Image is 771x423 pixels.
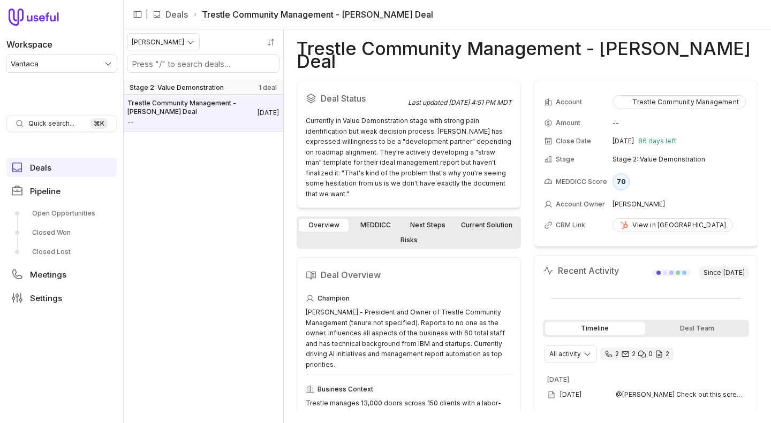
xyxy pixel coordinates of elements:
[6,181,117,201] a: Pipeline
[90,118,108,129] kbd: ⌘ K
[6,288,117,307] a: Settings
[556,98,582,106] span: Account
[613,218,733,232] a: View in [GEOGRAPHIC_DATA]
[6,243,117,260] a: Closed Lost
[306,116,512,199] div: Currently in Value Demonstration stage with strong pain identification but weak decision process....
[306,292,512,305] div: Champion
[30,164,51,172] span: Deals
[638,137,676,145] span: 86 days left
[123,95,283,131] a: Trestle Community Management - [PERSON_NAME] Deal--[DATE]
[192,8,433,21] li: Trestle Community Management - [PERSON_NAME] Deal
[556,155,575,164] span: Stage
[306,90,408,107] h2: Deal Status
[30,187,61,195] span: Pipeline
[306,266,512,283] h2: Deal Overview
[403,219,452,232] a: Next Steps
[600,348,674,360] div: 2 calls and 2 email threads
[306,383,512,396] div: Business Context
[259,83,277,92] span: 1 deal
[299,219,349,232] a: Overview
[30,271,66,279] span: Meetings
[556,119,580,127] span: Amount
[127,55,279,72] input: Search deals by name
[613,196,748,213] td: [PERSON_NAME]
[560,390,581,399] time: [DATE]
[258,109,279,117] time: Deal Close Date
[613,151,748,168] td: Stage 2: Value Demonstration
[299,234,519,247] a: Risks
[543,264,619,277] h2: Recent Activity
[165,8,188,21] a: Deals
[123,29,284,423] nav: Deals
[647,322,747,335] div: Deal Team
[6,205,117,222] a: Open Opportunities
[455,219,519,232] a: Current Solution
[619,98,739,106] div: Trestle Community Management
[6,205,117,260] div: Pipeline submenu
[127,118,258,127] span: Amount
[30,294,62,302] span: Settings
[306,307,512,370] div: [PERSON_NAME] - President and Owner of Trestle Community Management (tenure not specified). Repor...
[616,390,745,399] span: @[PERSON_NAME] Check out this screen grab from Frontsteps' website attached [URL][DOMAIN_NAME]
[408,98,512,107] div: Last updated
[130,83,224,92] span: Stage 2: Value Demonstration
[130,6,146,22] button: Collapse sidebar
[127,99,258,116] span: Trestle Community Management - [PERSON_NAME] Deal
[723,268,745,277] time: [DATE]
[297,42,758,68] h1: Trestle Community Management - [PERSON_NAME] Deal
[6,224,117,241] a: Closed Won
[613,95,746,109] button: Trestle Community Management
[619,221,726,229] div: View in [GEOGRAPHIC_DATA]
[556,178,607,186] span: MEDDICC Score
[6,158,117,177] a: Deals
[556,221,585,229] span: CRM Link
[6,38,52,51] label: Workspace
[556,137,591,145] span: Close Date
[146,8,148,21] span: |
[449,98,512,106] time: [DATE] 4:51 PM MDT
[263,34,279,50] button: Sort by
[545,322,645,335] div: Timeline
[556,200,605,209] span: Account Owner
[28,119,74,128] span: Quick search...
[613,114,748,132] td: --
[351,219,400,232] a: MEDDICC
[613,173,630,190] div: 70
[613,137,634,145] time: [DATE]
[547,375,569,383] time: [DATE]
[6,265,117,284] a: Meetings
[699,266,749,279] span: Since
